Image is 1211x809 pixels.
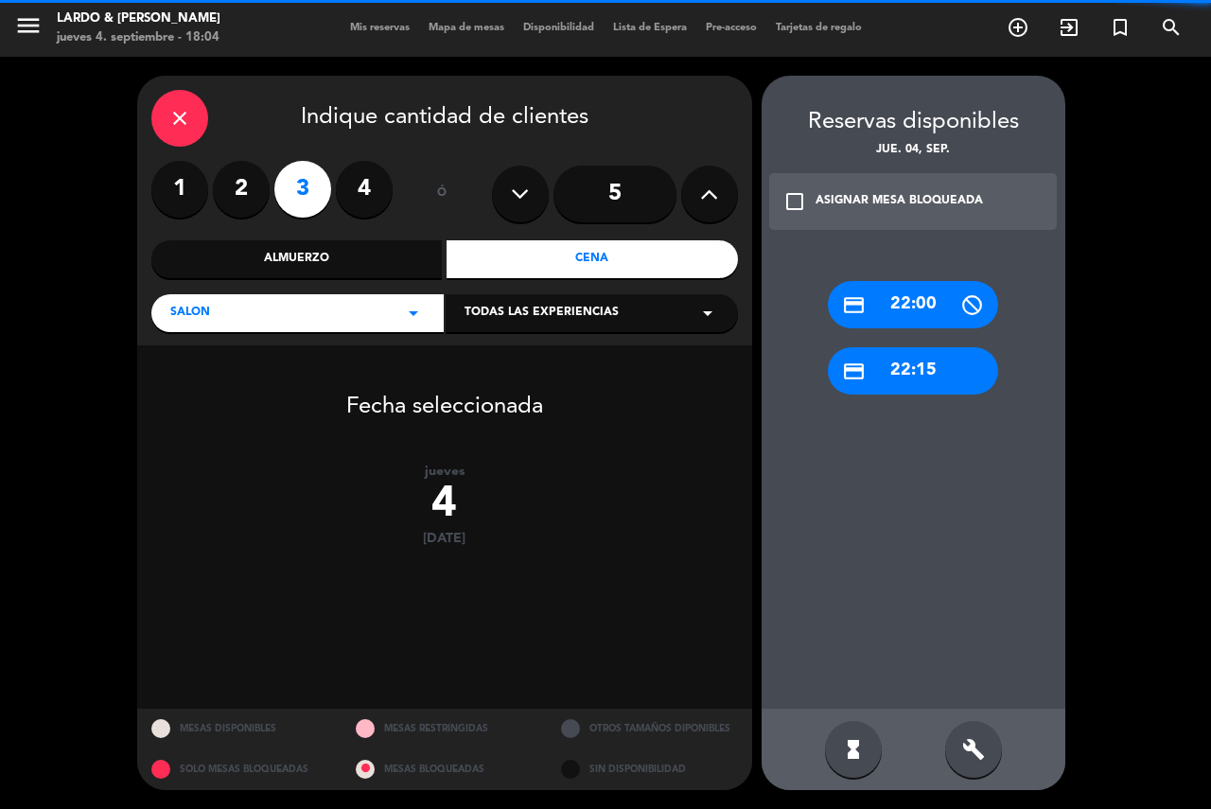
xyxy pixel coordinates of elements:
[137,749,342,790] div: SOLO MESAS BLOQUEADAS
[57,28,220,47] div: jueves 4. septiembre - 18:04
[762,141,1065,160] div: jue. 04, sep.
[547,749,752,790] div: SIN DISPONIBILIDAD
[842,738,865,761] i: hourglass_full
[842,360,866,383] i: credit_card
[1109,16,1132,39] i: turned_in_not
[842,293,866,317] i: credit_card
[137,709,342,749] div: MESAS DISPONIBLES
[766,23,871,33] span: Tarjetas de regalo
[57,9,220,28] div: Lardo & [PERSON_NAME]
[1160,16,1183,39] i: search
[137,464,752,480] div: jueves
[213,161,270,218] label: 2
[514,23,604,33] span: Disponibilidad
[151,240,443,278] div: Almuerzo
[419,23,514,33] span: Mapa de mesas
[137,365,752,426] div: Fecha seleccionada
[447,240,738,278] div: Cena
[342,749,547,790] div: MESAS BLOQUEADAS
[783,190,806,213] i: check_box_outline_blank
[137,531,752,547] div: [DATE]
[168,107,191,130] i: close
[342,709,547,749] div: MESAS RESTRINGIDAS
[151,161,208,218] label: 1
[1058,16,1080,39] i: exit_to_app
[336,161,393,218] label: 4
[696,302,719,325] i: arrow_drop_down
[412,161,473,227] div: ó
[962,738,985,761] i: build
[137,480,752,531] div: 4
[696,23,766,33] span: Pre-acceso
[828,347,998,395] div: 22:15
[465,304,619,323] span: Todas las experiencias
[170,304,210,323] span: SALON
[762,104,1065,141] div: Reservas disponibles
[402,302,425,325] i: arrow_drop_down
[341,23,419,33] span: Mis reservas
[151,90,738,147] div: Indique cantidad de clientes
[1007,16,1029,39] i: add_circle_outline
[274,161,331,218] label: 3
[14,11,43,46] button: menu
[816,192,983,211] div: ASIGNAR MESA BLOQUEADA
[547,709,752,749] div: OTROS TAMAÑOS DIPONIBLES
[604,23,696,33] span: Lista de Espera
[14,11,43,40] i: menu
[828,281,998,328] div: 22:00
